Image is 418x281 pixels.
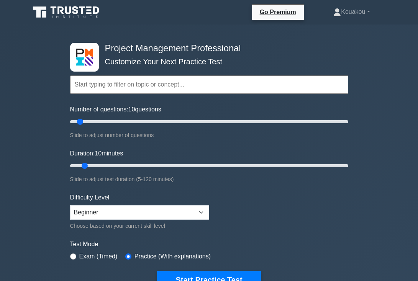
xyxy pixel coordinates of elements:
input: Start typing to filter on topic or concept... [70,75,348,94]
div: Slide to adjust number of questions [70,131,348,140]
h4: Project Management Professional [102,43,311,54]
a: Go Premium [255,7,301,17]
label: Test Mode [70,240,348,249]
span: 10 [95,150,102,157]
label: Exam (Timed) [79,252,118,261]
span: 10 [128,106,135,113]
label: Number of questions: questions [70,105,161,114]
a: Kouakou [315,4,388,20]
label: Duration: minutes [70,149,123,158]
div: Choose based on your current skill level [70,221,209,230]
label: Difficulty Level [70,193,110,202]
label: Practice (With explanations) [134,252,211,261]
div: Slide to adjust test duration (5-120 minutes) [70,175,348,184]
